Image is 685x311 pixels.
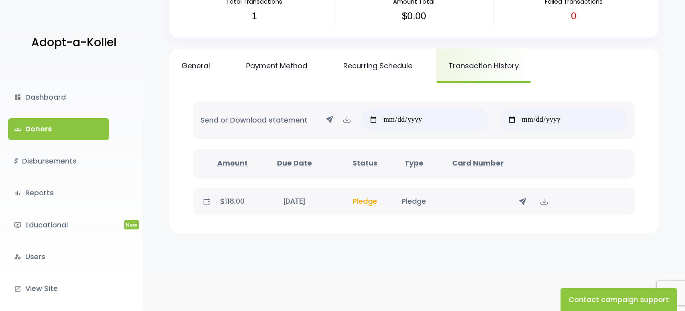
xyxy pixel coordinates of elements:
[14,126,21,133] span: groups
[8,118,109,140] a: groupsDonors
[435,158,521,168] div: Card Number
[8,150,109,172] a: $Disbursements
[331,49,424,83] a: Recurring Schedule
[340,10,488,22] h3: $0.00
[14,155,18,167] i: $
[181,10,328,22] h3: 1
[561,288,677,311] button: Contact campaign support
[14,94,21,101] i: dashboard
[8,182,109,204] a: bar_chartReports
[8,86,109,108] a: dashboardDashboard
[124,220,139,229] span: New
[169,49,222,83] a: General
[252,158,337,168] div: Due Date
[8,246,109,268] a: manage_accountsUsers
[234,49,319,83] a: Payment Method
[14,253,21,260] i: manage_accounts
[213,158,252,168] div: Amount
[31,33,116,53] p: Adopt-a-Kollel
[193,101,635,139] div: Send or Download statement
[8,278,109,299] a: launchView Site
[500,10,647,22] h3: 0
[27,23,116,62] a: Adopt-a-Kollel
[393,158,435,168] div: Type
[213,195,252,208] p: $118.00
[14,221,21,229] i: ondemand_video
[14,285,21,293] i: launch
[436,49,531,83] a: Transaction History
[353,196,377,206] span: Pledge
[14,189,21,196] i: bar_chart
[393,196,435,207] div: Pledge
[8,214,109,236] a: ondemand_videoEducationalNew
[252,196,337,207] div: [DATE]
[337,158,392,168] div: Status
